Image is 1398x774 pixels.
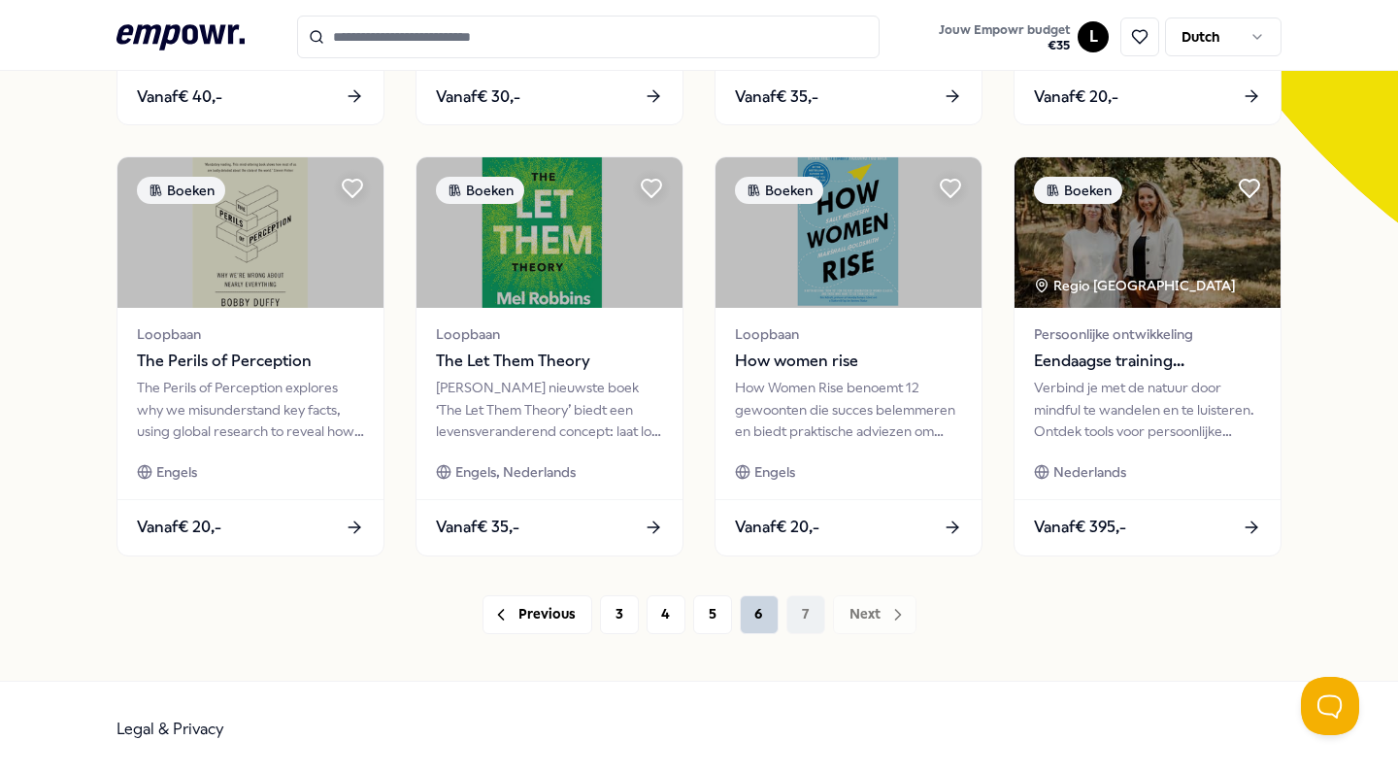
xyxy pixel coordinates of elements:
[1034,377,1261,442] div: Verbind je met de natuur door mindful te wandelen en te luisteren. Ontdek tools voor persoonlijke...
[483,595,592,634] button: Previous
[1034,515,1126,540] span: Vanaf € 395,-
[716,157,982,308] img: package image
[1034,323,1261,345] span: Persoonlijke ontwikkeling
[1034,84,1118,110] span: Vanaf € 20,-
[116,720,224,738] a: Legal & Privacy
[137,515,221,540] span: Vanaf € 20,-
[436,377,663,442] div: [PERSON_NAME] nieuwste boek ‘The Let Them Theory’ biedt een levensveranderend concept: laat los w...
[137,349,364,374] span: The Perils of Perception
[600,595,639,634] button: 3
[416,157,682,308] img: package image
[1034,177,1122,204] div: Boeken
[436,323,663,345] span: Loopbaan
[740,595,779,634] button: 6
[455,461,576,483] span: Engels, Nederlands
[436,177,524,204] div: Boeken
[735,377,962,442] div: How Women Rise benoemt 12 gewoonten die succes belemmeren en biedt praktische adviezen om deze te...
[735,84,818,110] span: Vanaf € 35,-
[1078,21,1109,52] button: L
[137,323,364,345] span: Loopbaan
[939,38,1070,53] span: € 35
[693,595,732,634] button: 5
[137,377,364,442] div: The Perils of Perception explores why we misunderstand key facts, using global research to reveal...
[297,16,880,58] input: Search for products, categories or subcategories
[735,323,962,345] span: Loopbaan
[1015,157,1281,308] img: package image
[931,17,1078,57] a: Jouw Empowr budget€35
[436,84,520,110] span: Vanaf € 30,-
[156,461,197,483] span: Engels
[735,515,819,540] span: Vanaf € 20,-
[436,515,519,540] span: Vanaf € 35,-
[1014,156,1281,555] a: package imageBoekenRegio [GEOGRAPHIC_DATA] Persoonlijke ontwikkelingEendaagse training Stresshers...
[735,349,962,374] span: How women rise
[647,595,685,634] button: 4
[1053,461,1126,483] span: Nederlands
[1034,275,1239,296] div: Regio [GEOGRAPHIC_DATA]
[436,349,663,374] span: The Let Them Theory
[117,157,383,308] img: package image
[1301,677,1359,735] iframe: Help Scout Beacon - Open
[116,156,384,555] a: package imageBoekenLoopbaanThe Perils of PerceptionThe Perils of Perception explores why we misun...
[137,84,222,110] span: Vanaf € 40,-
[939,22,1070,38] span: Jouw Empowr budget
[754,461,795,483] span: Engels
[137,177,225,204] div: Boeken
[935,18,1074,57] button: Jouw Empowr budget€35
[715,156,982,555] a: package imageBoekenLoopbaanHow women riseHow Women Rise benoemt 12 gewoonten die succes belemmere...
[416,156,683,555] a: package imageBoekenLoopbaanThe Let Them Theory[PERSON_NAME] nieuwste boek ‘The Let Them Theory’ b...
[735,177,823,204] div: Boeken
[1034,349,1261,374] span: Eendaagse training Stressherstel en Vitaliteit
